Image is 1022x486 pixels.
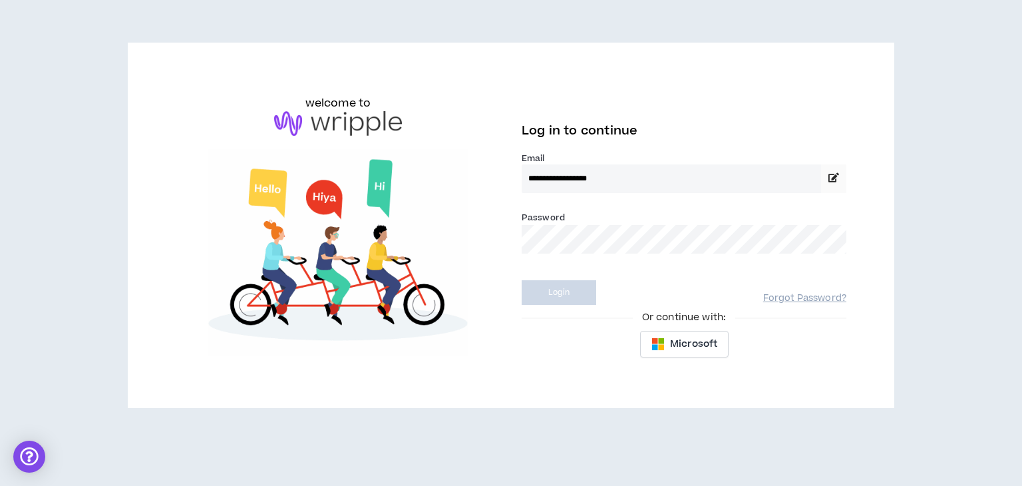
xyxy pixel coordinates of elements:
[274,111,402,136] img: logo-brand.png
[176,149,500,356] img: Welcome to Wripple
[13,441,45,473] div: Open Intercom Messenger
[640,331,729,358] button: Microsoft
[522,122,637,139] span: Log in to continue
[670,337,717,352] span: Microsoft
[305,95,371,111] h6: welcome to
[522,280,596,305] button: Login
[763,292,846,305] a: Forgot Password?
[633,310,735,325] span: Or continue with:
[522,152,846,164] label: Email
[522,212,565,224] label: Password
